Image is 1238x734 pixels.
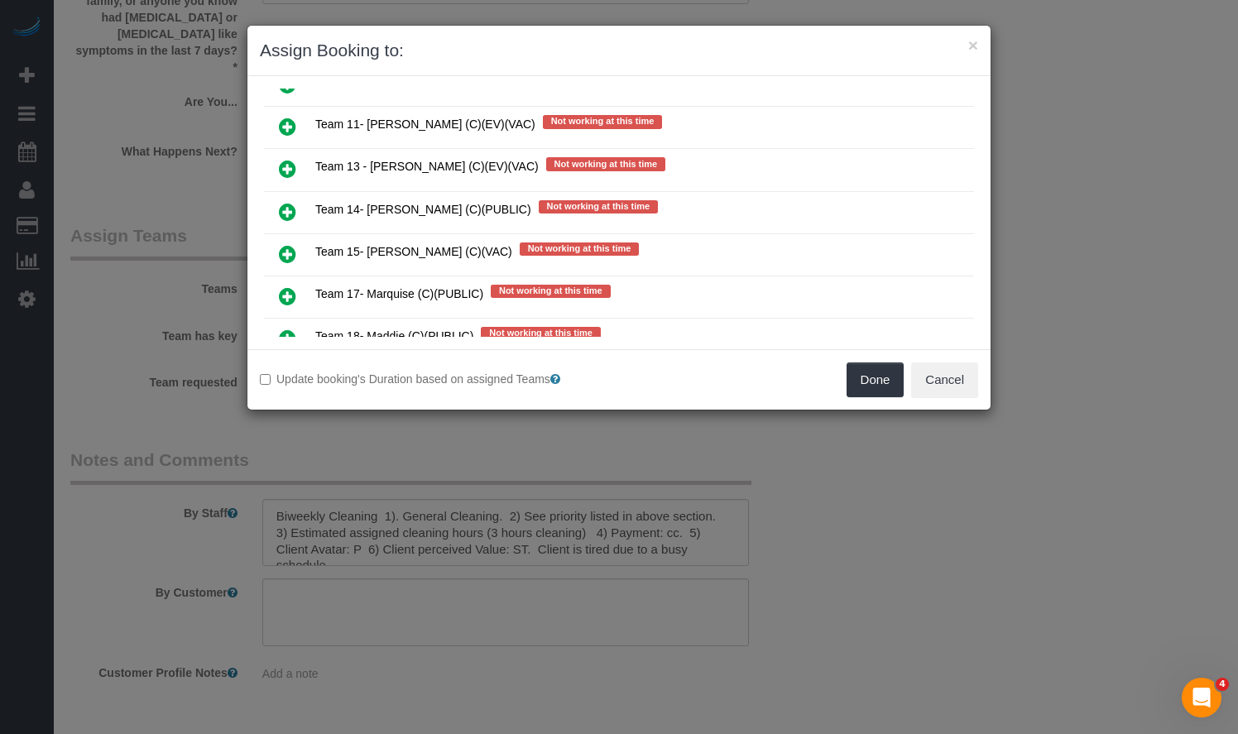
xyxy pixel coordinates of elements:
span: Team 17- Marquise (C)(PUBLIC) [315,287,483,300]
span: Team 10 - [PERSON_NAME] (C)(EV)(VAC) [315,76,539,89]
span: Team 13 - [PERSON_NAME] (C)(EV)(VAC) [315,161,539,174]
span: Team 15- [PERSON_NAME] (C)(VAC) [315,245,512,258]
span: Team 11- [PERSON_NAME] (C)(EV)(VAC) [315,118,535,132]
label: Update booking's Duration based on assigned Teams [260,371,607,387]
span: Not working at this time [543,115,663,128]
button: Done [847,362,905,397]
button: × [968,36,978,54]
span: Team 18- Maddie (C)(PUBLIC) [315,329,473,343]
span: Not working at this time [481,327,601,340]
iframe: Intercom live chat [1182,678,1221,717]
h3: Assign Booking to: [260,38,978,63]
input: Update booking's Duration based on assigned Teams [260,374,271,385]
span: Not working at this time [546,157,666,170]
span: 4 [1216,678,1229,691]
span: Not working at this time [539,200,659,213]
span: Not working at this time [491,285,611,298]
button: Cancel [911,362,978,397]
span: Team 14- [PERSON_NAME] (C)(PUBLIC) [315,203,531,216]
span: Not working at this time [520,242,640,256]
